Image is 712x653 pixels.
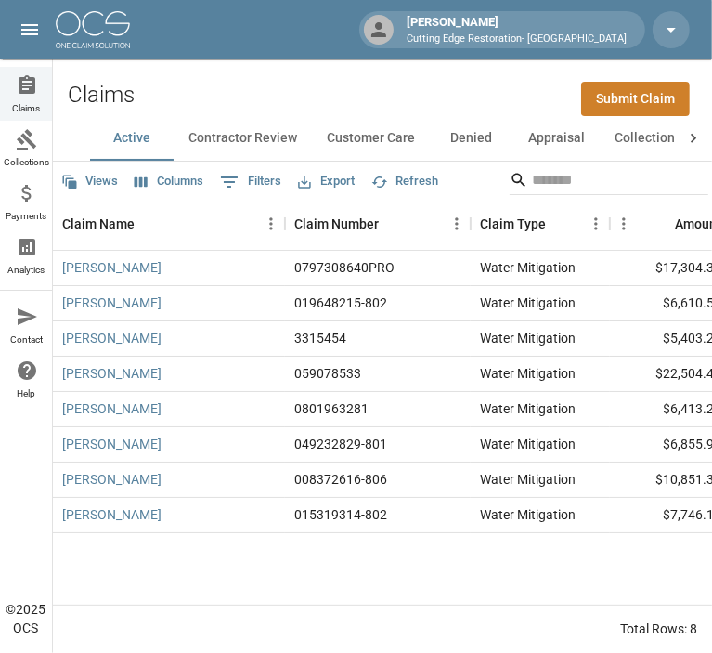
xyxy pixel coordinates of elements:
[379,211,405,237] button: Sort
[367,167,443,196] button: Refresh
[62,329,162,347] a: [PERSON_NAME]
[294,399,369,418] div: 0801963281
[620,620,697,638] div: Total Rows: 8
[62,470,162,489] a: [PERSON_NAME]
[11,11,48,48] button: open drawer
[294,294,387,312] div: 019648215-802
[443,210,471,238] button: Menu
[6,600,46,637] div: © 2025 OCS
[582,210,610,238] button: Menu
[294,470,387,489] div: 008372616-806
[293,167,359,196] button: Export
[399,13,634,46] div: [PERSON_NAME]
[56,11,130,48] img: ocs-logo-white-transparent.png
[480,435,576,453] div: Water Mitigation
[6,212,47,221] span: Payments
[90,116,174,161] button: Active
[13,104,41,113] span: Claims
[294,435,387,453] div: 049232829-801
[62,435,162,453] a: [PERSON_NAME]
[312,116,430,161] button: Customer Care
[649,211,675,237] button: Sort
[57,167,123,196] button: Views
[546,211,572,237] button: Sort
[471,198,610,250] div: Claim Type
[130,167,208,196] button: Select columns
[480,198,546,250] div: Claim Type
[294,198,379,250] div: Claim Number
[62,198,135,250] div: Claim Name
[62,258,162,277] a: [PERSON_NAME]
[10,335,43,345] span: Contact
[135,211,161,237] button: Sort
[294,329,346,347] div: 3315454
[610,210,638,238] button: Menu
[62,294,162,312] a: [PERSON_NAME]
[480,364,576,383] div: Water Mitigation
[285,198,471,250] div: Claim Number
[600,116,696,161] button: Collections
[257,210,285,238] button: Menu
[510,165,708,199] div: Search
[430,116,513,161] button: Denied
[68,82,135,109] h2: Claims
[480,329,576,347] div: Water Mitigation
[8,266,45,275] span: Analytics
[215,167,286,197] button: Show filters
[62,364,162,383] a: [PERSON_NAME]
[62,505,162,524] a: [PERSON_NAME]
[294,505,387,524] div: 015319314-802
[480,399,576,418] div: Water Mitigation
[407,32,627,47] p: Cutting Edge Restoration- [GEOGRAPHIC_DATA]
[480,470,576,489] div: Water Mitigation
[480,258,576,277] div: Water Mitigation
[174,116,312,161] button: Contractor Review
[62,399,162,418] a: [PERSON_NAME]
[581,82,690,116] a: Submit Claim
[53,198,285,250] div: Claim Name
[294,364,361,383] div: 059078533
[480,505,576,524] div: Water Mitigation
[480,294,576,312] div: Water Mitigation
[18,389,36,398] span: Help
[513,116,600,161] button: Appraisal
[90,116,675,161] div: dynamic tabs
[294,258,395,277] div: 0797308640PRO
[4,158,49,167] span: Collections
